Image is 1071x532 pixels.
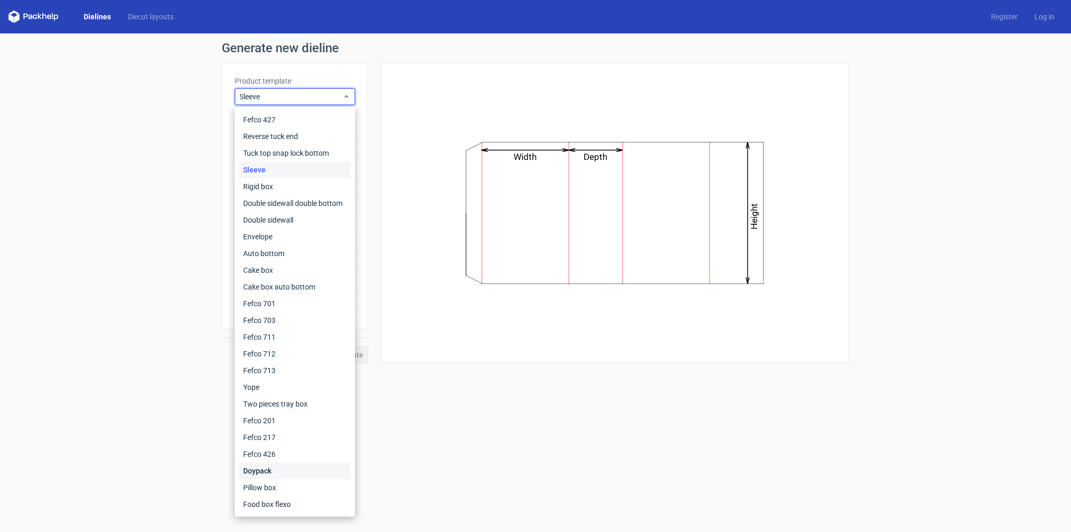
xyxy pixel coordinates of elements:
[239,379,351,396] div: Yope
[514,152,537,162] text: Width
[239,479,351,496] div: Pillow box
[119,11,182,22] a: Diecut layouts
[239,429,351,446] div: Fefco 217
[239,279,351,295] div: Cake box auto bottom
[239,329,351,345] div: Fefco 711
[239,245,351,262] div: Auto bottom
[239,446,351,462] div: Fefco 426
[239,161,351,178] div: Sleeve
[239,496,351,513] div: Food box flexo
[239,228,351,245] div: Envelope
[239,111,351,128] div: Fefco 427
[239,262,351,279] div: Cake box
[749,203,760,229] text: Height
[239,178,351,195] div: Rigid box
[239,345,351,362] div: Fefco 712
[1026,11,1063,22] a: Log in
[239,128,351,145] div: Reverse tuck end
[239,312,351,329] div: Fefco 703
[983,11,1026,22] a: Register
[239,462,351,479] div: Doypack
[239,145,351,161] div: Tuck top snap lock bottom
[239,362,351,379] div: Fefco 713
[75,11,119,22] a: Dielines
[222,42,849,54] h1: Generate new dieline
[584,152,608,162] text: Depth
[239,295,351,312] div: Fefco 701
[239,396,351,412] div: Two pieces tray box
[235,76,355,86] label: Product template
[239,212,351,228] div: Double sidewall
[240,91,343,102] span: Sleeve
[239,195,351,212] div: Double sidewall double bottom
[239,412,351,429] div: Fefco 201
